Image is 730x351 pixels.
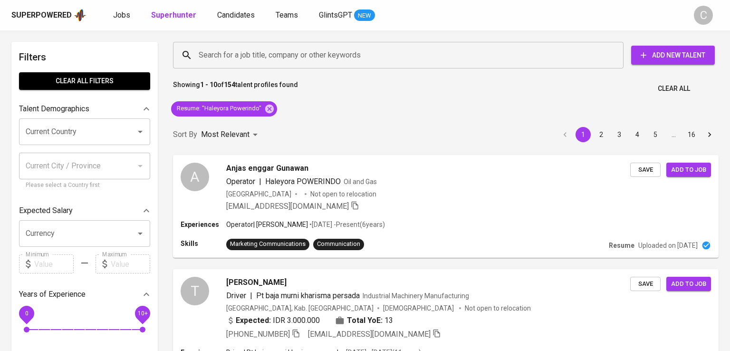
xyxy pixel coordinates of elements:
div: A [181,163,209,191]
button: Go to page 16 [684,127,699,142]
button: Go to next page [702,127,717,142]
a: Teams [276,10,300,21]
a: Jobs [113,10,132,21]
div: [GEOGRAPHIC_DATA] [226,189,291,199]
p: Experiences [181,220,226,229]
span: [EMAIL_ADDRESS][DOMAIN_NAME] [226,202,349,211]
input: Value [111,254,150,273]
span: Clear All [658,83,690,95]
h6: Filters [19,49,150,65]
span: Candidates [217,10,255,19]
p: Most Relevant [201,129,250,140]
span: 13 [384,315,393,326]
div: Years of Experience [19,285,150,304]
div: C [694,6,713,25]
p: Skills [181,239,226,248]
div: IDR 3.000.000 [226,315,320,326]
span: Save [635,165,656,175]
span: Driver [226,291,246,300]
p: Resume [609,241,634,250]
nav: pagination navigation [556,127,719,142]
p: Years of Experience [19,289,86,300]
div: Most Relevant [201,126,261,144]
span: 0 [25,310,28,317]
span: 10+ [137,310,147,317]
span: Add New Talent [639,49,707,61]
div: [GEOGRAPHIC_DATA], Kab. [GEOGRAPHIC_DATA] [226,303,374,313]
b: 154 [224,81,235,88]
div: Resume: "Haleyora Powerindo" [171,101,277,117]
span: [PERSON_NAME] [226,277,287,288]
button: Add to job [666,277,711,292]
span: Anjas enggar Gunawan [226,163,308,174]
p: Sort By [173,129,197,140]
span: Save [635,279,656,290]
div: Talent Demographics [19,99,150,118]
button: Add to job [666,163,711,177]
span: [DEMOGRAPHIC_DATA] [383,303,455,313]
button: Open [134,227,147,240]
a: AAnjas enggar GunawanOperator|Haleyora POWERINDOOil and Gas[GEOGRAPHIC_DATA]Not open to relocatio... [173,155,719,258]
span: Jobs [113,10,130,19]
span: | [259,176,261,187]
input: Value [34,254,74,273]
b: Superhunter [151,10,196,19]
p: Expected Salary [19,205,73,216]
div: … [666,130,681,139]
span: Resume : "Haleyora Powerindo" [171,104,267,113]
button: Clear All filters [19,72,150,90]
a: Candidates [217,10,257,21]
span: Add to job [671,279,706,290]
div: Communication [317,240,360,249]
p: Showing of talent profiles found [173,80,298,97]
button: Go to page 2 [594,127,609,142]
div: Expected Salary [19,201,150,220]
b: 1 - 10 [200,81,217,88]
img: app logo [74,8,86,22]
p: Uploaded on [DATE] [638,241,698,250]
p: • [DATE] - Present ( 6 years ) [308,220,385,229]
span: [PHONE_NUMBER] [226,330,290,339]
span: Add to job [671,165,706,175]
span: Teams [276,10,298,19]
span: NEW [354,11,375,20]
button: Go to page 4 [630,127,645,142]
button: Save [630,163,661,177]
button: Add New Talent [631,46,715,65]
span: GlintsGPT [319,10,352,19]
a: GlintsGPT NEW [319,10,375,21]
p: Operator | [PERSON_NAME] [226,220,308,229]
span: | [250,290,252,302]
button: Save [630,277,661,292]
p: Talent Demographics [19,103,89,115]
p: Not open to relocation [465,303,531,313]
span: Operator [226,177,255,186]
span: Clear All filters [27,75,143,87]
button: Go to page 3 [612,127,627,142]
button: Clear All [654,80,694,97]
b: Expected: [236,315,271,326]
p: Not open to relocation [310,189,376,199]
div: Superpowered [11,10,72,21]
span: [EMAIL_ADDRESS][DOMAIN_NAME] [308,330,431,339]
span: Pt baja murni kharisma persada [256,291,360,300]
span: Oil and Gas [344,178,377,185]
button: Go to page 5 [648,127,663,142]
b: Total YoE: [347,315,383,326]
button: Open [134,125,147,138]
a: Superpoweredapp logo [11,8,86,22]
p: Please select a Country first [26,181,144,190]
div: T [181,277,209,305]
span: Industrial Machinery Manufacturing [363,292,469,300]
a: Superhunter [151,10,198,21]
div: Marketing Communications [230,240,306,249]
button: page 1 [576,127,591,142]
span: Haleyora POWERINDO [265,177,341,186]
